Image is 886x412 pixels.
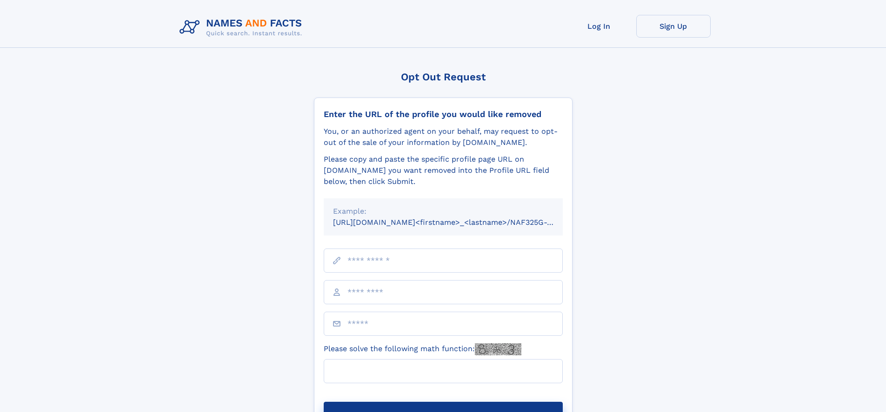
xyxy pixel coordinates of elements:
[314,71,573,83] div: Opt Out Request
[333,206,553,217] div: Example:
[176,15,310,40] img: Logo Names and Facts
[324,343,521,355] label: Please solve the following math function:
[324,109,563,119] div: Enter the URL of the profile you would like removed
[333,218,580,227] small: [URL][DOMAIN_NAME]<firstname>_<lastname>/NAF325G-xxxxxxxx
[324,126,563,148] div: You, or an authorized agent on your behalf, may request to opt-out of the sale of your informatio...
[636,15,711,38] a: Sign Up
[562,15,636,38] a: Log In
[324,154,563,187] div: Please copy and paste the specific profile page URL on [DOMAIN_NAME] you want removed into the Pr...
